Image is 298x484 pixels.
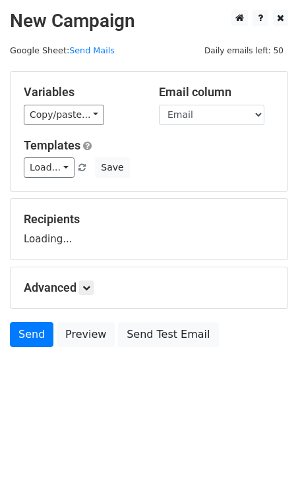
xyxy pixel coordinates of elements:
h5: Recipients [24,212,274,227]
h5: Advanced [24,281,274,295]
a: Templates [24,138,80,152]
h5: Email column [159,85,274,99]
a: Load... [24,157,74,178]
a: Daily emails left: 50 [200,45,288,55]
small: Google Sheet: [10,45,115,55]
div: Loading... [24,212,274,246]
button: Save [95,157,129,178]
a: Preview [57,322,115,347]
a: Copy/paste... [24,105,104,125]
a: Send Mails [69,45,115,55]
a: Send [10,322,53,347]
h5: Variables [24,85,139,99]
h2: New Campaign [10,10,288,32]
span: Daily emails left: 50 [200,43,288,58]
a: Send Test Email [118,322,218,347]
